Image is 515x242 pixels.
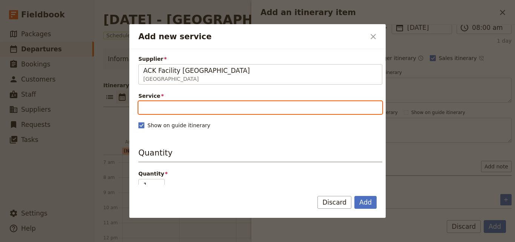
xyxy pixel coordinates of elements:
[147,122,210,129] span: Show on guide itinerary
[138,170,382,177] span: Quantity
[354,196,377,209] button: Add
[143,66,250,75] span: ACK Facility [GEOGRAPHIC_DATA]
[367,30,380,43] button: Close dialog
[143,75,377,83] span: [GEOGRAPHIC_DATA]
[317,196,351,209] button: Discard
[138,92,382,100] span: Service
[138,31,365,42] h2: Add new service
[138,55,382,63] span: Supplier
[138,179,165,192] input: Quantity
[138,147,382,162] h3: Quantity
[138,101,382,114] input: Service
